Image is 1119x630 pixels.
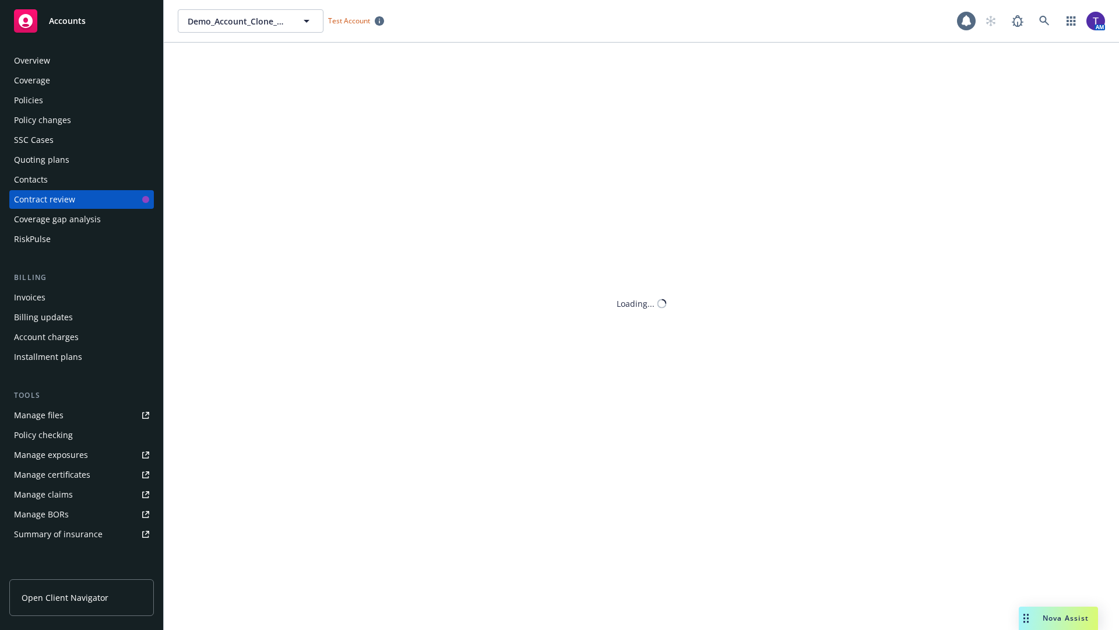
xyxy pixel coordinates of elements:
div: Installment plans [14,348,82,366]
div: Manage BORs [14,505,69,524]
div: Drag to move [1019,607,1033,630]
div: Contract review [14,190,75,209]
div: Invoices [14,288,45,307]
a: Manage claims [9,485,154,504]
div: Loading... [617,297,654,310]
button: Nova Assist [1019,607,1098,630]
a: Accounts [9,5,154,37]
span: Nova Assist [1043,613,1089,623]
div: Policies [14,91,43,110]
span: Open Client Navigator [22,591,108,604]
a: Search [1033,9,1056,33]
a: Switch app [1060,9,1083,33]
span: Test Account [328,16,370,26]
div: Tools [9,390,154,401]
div: Overview [14,51,50,70]
a: Invoices [9,288,154,307]
div: Manage claims [14,485,73,504]
a: Coverage gap analysis [9,210,154,229]
a: Manage BORs [9,505,154,524]
div: Summary of insurance [14,525,103,544]
div: Billing [9,272,154,283]
a: Account charges [9,328,154,346]
a: Policy changes [9,111,154,129]
span: Demo_Account_Clone_QA_CR_Tests_Prospect [188,15,288,27]
a: SSC Cases [9,131,154,149]
div: Policy changes [14,111,71,129]
a: Policies [9,91,154,110]
div: Contacts [14,170,48,189]
div: Account charges [14,328,79,346]
div: Manage files [14,406,64,425]
a: Coverage [9,71,154,90]
span: Accounts [49,16,86,26]
a: Policy checking [9,426,154,444]
a: Billing updates [9,308,154,327]
a: Overview [9,51,154,70]
div: Coverage [14,71,50,90]
a: Contacts [9,170,154,189]
div: Policy checking [14,426,73,444]
a: Quoting plans [9,150,154,169]
a: Contract review [9,190,154,209]
a: Manage certificates [9,466,154,484]
div: Billing updates [14,308,73,327]
a: Report a Bug [1006,9,1029,33]
a: RiskPulse [9,230,154,249]
div: Quoting plans [14,150,69,169]
div: RiskPulse [14,230,51,249]
div: Manage exposures [14,446,88,464]
a: Summary of insurance [9,525,154,544]
a: Manage exposures [9,446,154,464]
div: Analytics hub [9,567,154,579]
div: SSC Cases [14,131,54,149]
img: photo [1086,12,1105,30]
a: Manage files [9,406,154,425]
div: Manage certificates [14,466,90,484]
a: Start snowing [979,9,1002,33]
button: Demo_Account_Clone_QA_CR_Tests_Prospect [178,9,323,33]
a: Installment plans [9,348,154,366]
span: Test Account [323,15,389,27]
div: Coverage gap analysis [14,210,101,229]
